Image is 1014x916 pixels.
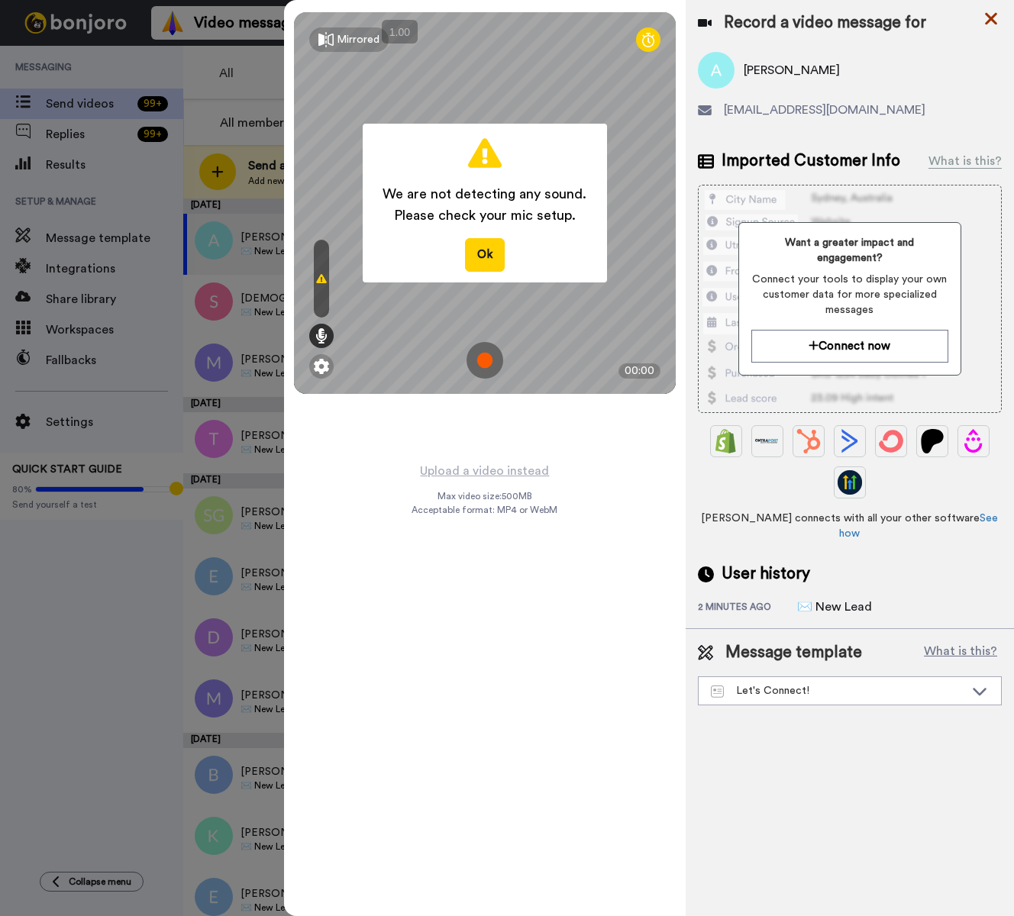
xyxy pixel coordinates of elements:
img: ic_record_start.svg [467,342,503,379]
span: Message template [725,641,862,664]
div: 00:00 [618,363,660,379]
img: ActiveCampaign [838,429,862,453]
button: Connect now [751,330,948,363]
span: Connect your tools to display your own customer data for more specialized messages [751,272,948,318]
span: [PERSON_NAME] connects with all your other software [698,511,1002,541]
button: Ok [465,238,505,271]
span: Want a greater impact and engagement? [751,235,948,266]
span: Imported Customer Info [722,150,900,173]
div: ✉️ New Lead [797,598,874,616]
a: See how [839,513,998,539]
span: Please check your mic setup. [383,205,586,226]
span: We are not detecting any sound. [383,183,586,205]
img: Drip [961,429,986,453]
img: ConvertKit [879,429,903,453]
span: Acceptable format: MP4 or WebM [412,504,557,516]
div: Let's Connect! [711,683,964,698]
img: Ontraport [755,429,780,453]
img: GoHighLevel [838,470,862,495]
span: Max video size: 500 MB [438,490,532,502]
img: Shopify [714,429,738,453]
span: [EMAIL_ADDRESS][DOMAIN_NAME] [724,101,925,119]
span: User history [722,563,810,585]
img: Hubspot [796,429,821,453]
div: What is this? [928,152,1002,170]
img: ic_gear.svg [314,359,329,374]
img: Message-temps.svg [711,685,724,698]
div: 2 minutes ago [698,601,797,616]
button: Upload a video instead [415,461,554,481]
img: Patreon [920,429,945,453]
button: What is this? [919,641,1002,664]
